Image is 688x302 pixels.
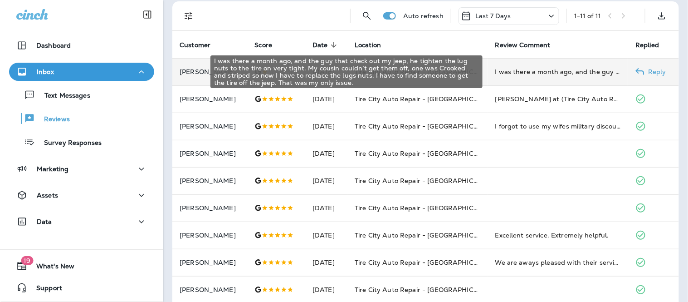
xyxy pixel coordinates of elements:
p: [PERSON_NAME] [180,150,240,157]
td: [DATE] [305,249,347,276]
div: Excellent service. Extremely helpful. [495,231,621,240]
span: Review Comment [495,41,562,49]
p: Survey Responses [35,139,102,148]
p: [PERSON_NAME] [180,177,240,184]
div: 1 - 11 of 11 [574,12,601,20]
p: [PERSON_NAME] [180,204,240,212]
p: Inbox [37,68,54,75]
span: Replied [635,41,659,49]
button: Support [9,279,154,297]
span: Location [355,41,381,49]
td: [DATE] [305,222,347,249]
span: What's New [27,262,74,273]
div: I forgot to use my wifes military discount! [495,122,621,131]
p: [PERSON_NAME] [180,259,240,266]
div: I was there a month ago, and the guy that check out my jeep, he tighten the lug nuts to the tire ... [210,55,483,88]
span: Score [254,41,284,49]
p: [PERSON_NAME] [180,232,240,239]
p: Text Messages [35,92,90,100]
button: Filters [180,7,198,25]
span: Tire City Auto Repair - [GEOGRAPHIC_DATA] [355,95,498,103]
p: Dashboard [36,42,71,49]
p: [PERSON_NAME] [180,68,240,75]
span: Tire City Auto Repair - [GEOGRAPHIC_DATA] [355,122,498,130]
button: Data [9,213,154,231]
button: Assets [9,186,154,204]
span: Customer [180,41,210,49]
p: Reviews [35,115,70,124]
button: 19What's New [9,257,154,275]
p: Marketing [37,165,68,173]
span: Review Comment [495,41,551,49]
span: Tire City Auto Repair - [GEOGRAPHIC_DATA] [355,258,498,267]
button: Dashboard [9,36,154,54]
p: Data [37,218,52,225]
span: Replied [635,41,671,49]
button: Reviews [9,109,154,128]
p: Assets [37,192,58,199]
button: Marketing [9,160,154,178]
p: [PERSON_NAME] [180,123,240,130]
p: Last 7 Days [475,12,511,20]
span: Score [254,41,272,49]
button: Export as CSV [653,7,671,25]
td: [DATE] [305,194,347,222]
p: Reply [644,68,666,75]
button: Survey Responses [9,133,154,152]
p: Auto refresh [403,12,444,20]
div: I was there a month ago, and the guy that check out my jeep, he tighten the lug nuts to the tire ... [495,67,621,76]
span: Tire City Auto Repair - [GEOGRAPHIC_DATA] [355,231,498,239]
span: Customer [180,41,222,49]
span: Support [27,284,62,295]
button: Collapse Sidebar [135,5,160,24]
td: [DATE] [305,140,347,167]
span: Date [312,41,328,49]
p: [PERSON_NAME] [180,95,240,103]
span: Date [312,41,340,49]
td: [DATE] [305,167,347,194]
button: Inbox [9,63,154,81]
span: Tire City Auto Repair - [GEOGRAPHIC_DATA] [355,204,498,212]
td: [DATE] [305,85,347,113]
div: George at (Tire City Auto Repair -Charlotte) was absolutely wonderful. He was helpful, friendly a... [495,94,621,104]
span: Tire City Auto Repair - [GEOGRAPHIC_DATA] [355,177,498,185]
td: [DATE] [305,113,347,140]
p: [PERSON_NAME] [180,286,240,293]
span: Location [355,41,393,49]
span: Tire City Auto Repair - [GEOGRAPHIC_DATA] [355,149,498,158]
button: Text Messages [9,85,154,104]
span: 19 [21,256,33,265]
span: Tire City Auto Repair - [GEOGRAPHIC_DATA] [355,286,498,294]
div: We are aways pleased with their service. They balanced are 35 inch tires and got rid of the shake... [495,258,621,267]
button: Search Reviews [358,7,376,25]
